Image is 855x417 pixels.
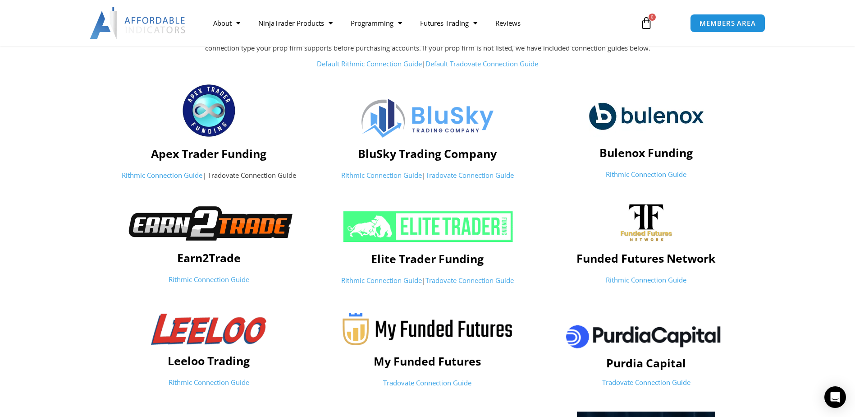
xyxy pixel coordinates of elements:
[486,13,530,33] a: Reviews
[649,14,656,21] span: 0
[323,354,532,368] h4: My Funded Futures
[204,13,249,33] a: About
[558,313,734,358] img: pc | Affordable Indicators – NinjaTrader
[341,276,422,285] a: Rithmic Connection Guide
[151,314,266,345] img: Leeloologo-1-1-1024x278-1-300x81 | Affordable Indicators – NinjaTrader
[541,356,751,370] h4: Purdia Capital
[383,378,471,387] a: Tradovate Connection Guide
[541,146,751,159] h4: Bulenox Funding
[175,58,680,70] p: |
[104,147,314,160] h4: Apex Trader Funding
[341,171,422,180] a: Rithmic Connection Guide
[317,59,422,68] a: Default Rithmic Connection Guide
[620,204,672,242] img: channels4_profile | Affordable Indicators – NinjaTrader
[323,252,532,265] h4: Elite Trader Funding
[425,171,514,180] a: Tradovate Connection Guide
[589,95,704,137] img: logo-2 | Affordable Indicators – NinjaTrader
[90,7,187,39] img: LogoAI | Affordable Indicators – NinjaTrader
[104,354,314,367] h4: Leeloo Trading
[169,275,249,284] a: Rithmic Connection Guide
[626,10,666,36] a: 0
[323,169,532,182] p: |
[824,386,846,408] div: Open Intercom Messenger
[342,13,411,33] a: Programming
[700,20,756,27] span: MEMBERS AREA
[425,59,538,68] a: Default Tradovate Connection Guide
[606,275,686,284] a: Rithmic Connection Guide
[323,147,532,160] h4: BluSky Trading Company
[118,204,300,242] img: Earn2TradeNB | Affordable Indicators – NinjaTrader
[342,210,514,243] img: ETF 2024 NeonGrn 1 | Affordable Indicators – NinjaTrader
[606,170,686,179] a: Rithmic Connection Guide
[411,13,486,33] a: Futures Trading
[204,13,630,33] nav: Menu
[104,169,314,182] p: | Tradovate Connection Guide
[690,14,765,32] a: MEMBERS AREA
[361,99,494,138] img: Logo | Affordable Indicators – NinjaTrader
[182,83,236,138] img: apex_Logo1 | Affordable Indicators – NinjaTrader
[343,313,512,345] img: Myfundedfutures-logo-22 | Affordable Indicators – NinjaTrader
[541,251,751,265] h4: Funded Futures Network
[425,276,514,285] a: Tradovate Connection Guide
[602,378,690,387] a: Tradovate Connection Guide
[169,378,249,387] a: Rithmic Connection Guide
[122,171,202,180] a: Rithmic Connection Guide
[249,13,342,33] a: NinjaTrader Products
[104,251,314,264] h4: Earn2Trade
[323,274,532,287] p: |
